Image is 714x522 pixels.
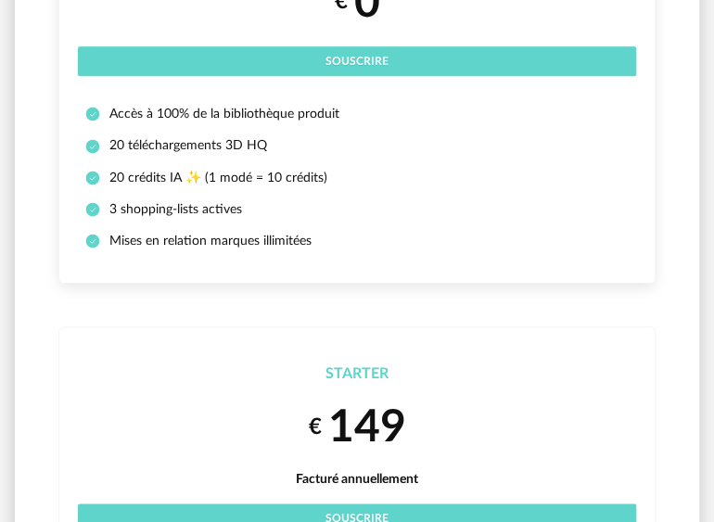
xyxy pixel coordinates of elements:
li: Accès à 100% de la bibliothèque produit [85,106,629,122]
span: Souscrire [325,56,389,67]
span: Facturé annuellement [296,473,418,486]
span: 149 [328,405,406,450]
li: Mises en relation marques illimitées [85,233,629,249]
small: € [308,414,321,442]
li: 20 téléchargements 3D HQ [85,137,629,154]
li: 3 shopping-lists actives [85,201,629,218]
div: Starter [78,364,636,384]
button: Souscrire [78,46,636,76]
li: 20 crédits IA ✨ (1 modé = 10 crédits) [85,170,629,186]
